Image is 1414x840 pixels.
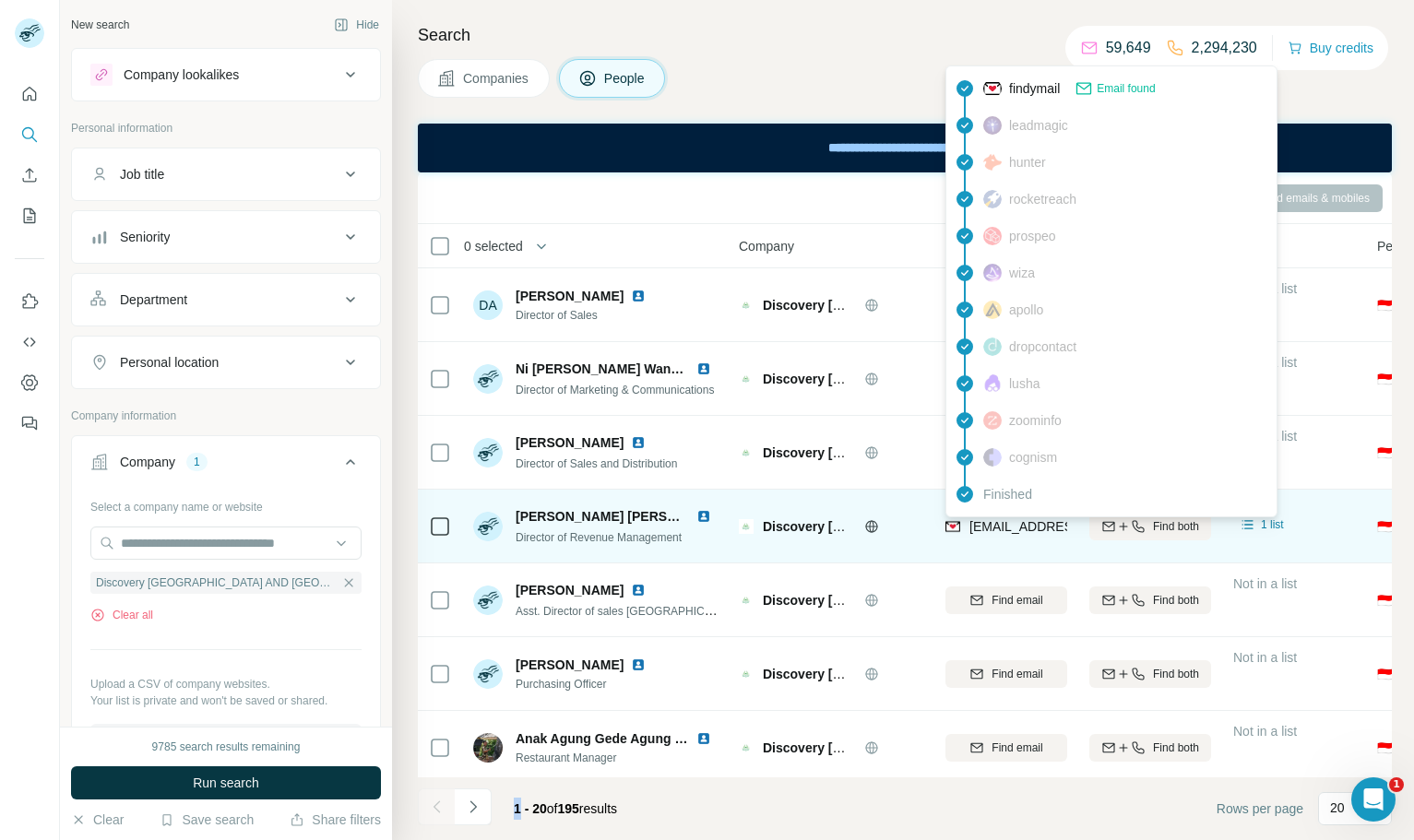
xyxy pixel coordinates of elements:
span: 🇮🇩 [1377,296,1393,314]
span: 1 - 20 [514,801,547,816]
span: Company [739,237,794,255]
span: [PERSON_NAME] [516,581,624,599]
span: Find both [1153,518,1199,535]
img: provider prospeo logo [983,227,1002,245]
span: Purchasing Officer [516,676,653,692]
img: LinkedIn logo [631,657,646,672]
span: apollo [1009,301,1043,319]
button: Find both [1089,586,1211,614]
button: Run search [71,766,381,799]
span: cognism [1009,448,1057,467]
span: Email found [1097,80,1155,97]
span: Restaurant Manager [516,750,719,766]
img: Logo of Discovery Kartika Plaza Hotel AND Villas Bali [739,445,754,460]
span: Director of Sales and Distribution [516,457,677,470]
span: Discovery [GEOGRAPHIC_DATA] AND [GEOGRAPHIC_DATA] [763,519,1139,534]
span: Director of Marketing & Communications [516,384,714,396]
button: Save search [160,810,254,829]
img: Avatar [473,438,503,467]
span: People [604,69,647,88]
img: LinkedIn logo [696,509,711,524]
span: results [514,801,617,816]
button: Company lookalikes [72,53,380,97]
button: Department [72,278,380,322]
span: Discovery [GEOGRAPHIC_DATA] AND [GEOGRAPHIC_DATA] [96,574,338,591]
span: zoominfo [1009,411,1062,430]
img: Logo of Discovery Kartika Plaza Hotel AND Villas Bali [739,298,754,313]
span: Rows per page [1217,799,1303,818]
h4: Search [418,22,1392,48]
span: [PERSON_NAME] [516,287,624,305]
span: hunter [1009,153,1046,172]
img: LinkedIn logo [631,289,646,303]
span: Find both [1153,666,1199,682]
button: Job title [72,152,380,196]
span: Discovery [GEOGRAPHIC_DATA] AND [GEOGRAPHIC_DATA] [763,445,1139,460]
p: Personal information [71,120,381,136]
img: provider leadmagic logo [983,116,1002,135]
img: Avatar [473,364,503,394]
span: Find both [1153,739,1199,756]
span: Discovery [GEOGRAPHIC_DATA] AND [GEOGRAPHIC_DATA] [763,740,1139,755]
img: LinkedIn logo [696,361,711,376]
button: Find both [1089,660,1211,688]
div: 9785 search results remaining [152,739,301,755]
button: Buy credits [1288,35,1373,61]
span: [PERSON_NAME] [516,656,624,674]
button: Find email [945,586,1067,614]
img: Avatar [473,586,503,615]
p: Upload a CSV of company websites. [90,676,362,692]
div: Department [120,290,187,309]
button: My lists [15,199,44,232]
span: Discovery [GEOGRAPHIC_DATA] AND [GEOGRAPHIC_DATA] [763,372,1139,386]
span: [EMAIL_ADDRESS][DOMAIN_NAME] [969,519,1188,534]
button: Share filters [290,810,381,829]
span: Not in a list [1233,724,1297,739]
img: provider cognism logo [983,448,1002,467]
div: Company [120,453,175,471]
iframe: Intercom live chat [1351,777,1396,822]
span: Asst. Director of sales [GEOGRAPHIC_DATA] sales office [516,603,800,618]
div: Company lookalikes [124,65,239,84]
span: rocketreach [1009,190,1076,208]
iframe: Banner [418,124,1392,172]
button: Find both [1089,734,1211,762]
button: Find both [1089,513,1211,540]
div: New search [71,17,129,33]
button: Personal location [72,340,380,385]
button: Hide [321,11,392,39]
img: Logo of Discovery Kartika Plaza Hotel AND Villas Bali [739,519,754,534]
span: 🇮🇩 [1377,444,1393,462]
span: 🇮🇩 [1377,370,1393,388]
span: Not in a list [1233,650,1297,665]
button: Clear [71,810,124,829]
img: provider rocketreach logo [983,190,1002,208]
span: Anak Agung Gede Agung [PERSON_NAME] [516,731,783,746]
span: 🇮🇩 [1377,591,1393,609]
span: 1 list [1261,516,1284,533]
img: Avatar [473,733,503,763]
span: Companies [463,69,530,88]
img: Logo of Discovery Kartika Plaza Hotel AND Villas Bali [739,740,754,755]
img: Logo of Discovery Kartika Plaza Hotel AND Villas Bali [739,667,754,681]
span: Run search [193,774,259,792]
span: lusha [1009,374,1040,393]
div: Select a company name or website [90,491,362,515]
img: provider zoominfo logo [983,411,1002,430]
span: Ni [PERSON_NAME] Wandira [516,361,695,376]
button: Seniority [72,215,380,259]
span: Finished [983,485,1032,503]
span: Director of Sales [516,307,653,324]
div: DA [473,290,503,320]
span: 1 [1389,777,1404,792]
span: [PERSON_NAME] [516,433,624,452]
span: dropcontact [1009,337,1076,356]
img: Avatar [473,659,503,689]
button: Navigate to next page [455,788,492,825]
img: provider lusha logo [983,374,1002,393]
img: LinkedIn logo [696,731,711,746]
p: 2,294,230 [1192,37,1257,59]
div: Job title [120,165,164,183]
span: findymail [1009,79,1060,98]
